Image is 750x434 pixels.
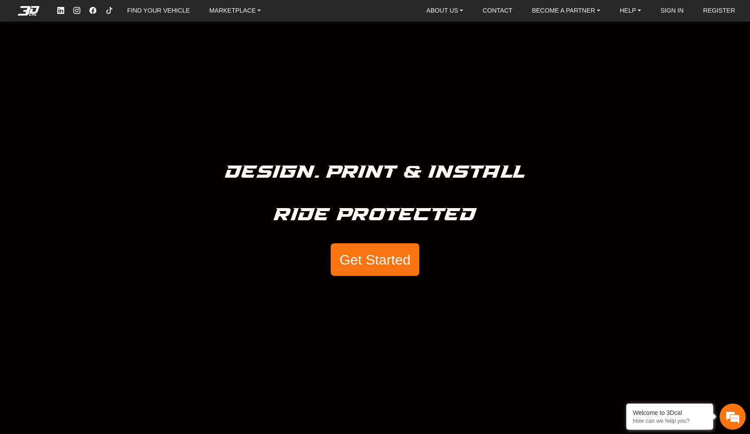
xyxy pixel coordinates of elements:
[112,257,165,284] div: Articles
[479,4,516,18] a: CONTACT
[4,226,165,257] textarea: Type your message and hit 'Enter'
[331,243,419,276] button: Get Started
[124,4,193,18] a: FIND YOUR VEHICLE
[657,4,687,18] a: SIGN IN
[528,4,603,18] a: BECOME A PARTNER
[58,46,159,57] div: Chat with us now
[700,4,739,18] a: REGISTER
[206,4,264,18] a: MARKETPLACE
[58,257,112,284] div: FAQs
[633,417,707,424] p: How can we help you?
[4,272,58,278] span: Conversation
[225,158,525,187] h5: Design. Print & Install
[616,4,645,18] a: HELP
[10,45,23,58] div: Navigation go back
[274,201,477,229] h5: Ride Protected
[142,4,163,25] div: Minimize live chat window
[423,4,467,18] a: ABOUT US
[50,102,120,185] span: We're online!
[633,409,707,416] div: Welcome to 3Dcal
